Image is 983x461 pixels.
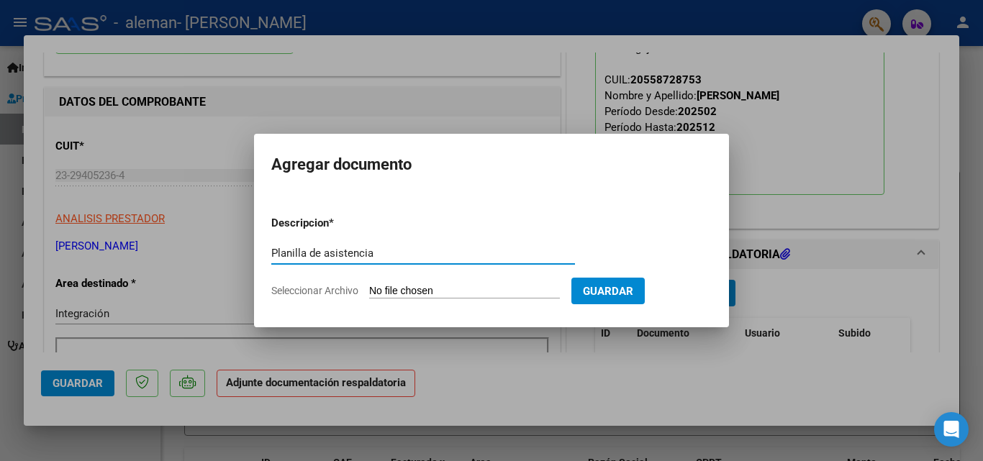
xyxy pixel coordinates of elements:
[271,285,358,296] span: Seleccionar Archivo
[934,412,969,447] div: Open Intercom Messenger
[271,215,404,232] p: Descripcion
[583,285,633,298] span: Guardar
[271,151,712,178] h2: Agregar documento
[571,278,645,304] button: Guardar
